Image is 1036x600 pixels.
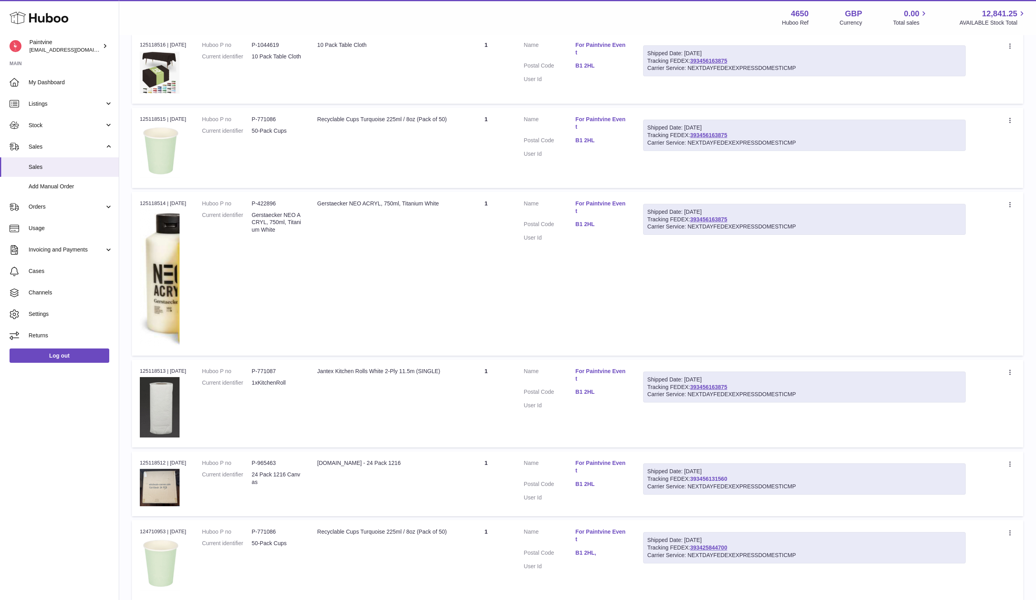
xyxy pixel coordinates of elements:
div: Huboo Ref [782,19,809,27]
dt: Postal Code [524,480,576,490]
dt: Postal Code [524,137,576,146]
span: Listings [29,100,104,108]
span: Orders [29,203,104,211]
dt: Postal Code [524,549,576,559]
span: Channels [29,289,113,296]
span: 0.00 [904,8,920,19]
span: Settings [29,310,113,318]
dd: 1xKitchenRoll [252,379,302,387]
dt: Huboo P no [202,200,252,207]
a: 393425844700 [690,544,727,551]
td: 1 [456,192,516,356]
div: Gerstaecker NEO ACRYL, 750ml, Titanium White [317,200,448,207]
div: Jantex Kitchen Rolls White 2-Ply 11.5m (SINGLE) [317,368,448,375]
div: Carrier Service: NEXTDAYFEDEXEXPRESSDOMESTICMP [647,64,961,72]
div: Currency [840,19,862,27]
div: Carrier Service: NEXTDAYFEDEXEXPRESSDOMESTICMP [647,139,961,147]
img: 46501747297401.png [140,469,180,506]
div: Shipped Date: [DATE] [647,208,961,216]
dd: 50-Pack Cups [252,127,302,135]
a: Log out [10,348,109,363]
span: Add Manual Order [29,183,113,190]
img: 1683653173.png [140,126,180,178]
div: 124710953 | [DATE] [140,528,186,535]
td: 1 [456,33,516,104]
dd: 24 Pack 1216 Canvas [252,471,302,486]
div: [DOMAIN_NAME] - 24 Pack 1216 [317,459,448,467]
img: 1747297223.png [140,51,180,94]
dt: User Id [524,75,576,83]
dd: 50-Pack Cups [252,540,302,547]
span: Stock [29,122,104,129]
a: 393456131560 [690,476,727,482]
td: 1 [456,520,516,600]
div: Recyclable Cups Turquoise 225ml / 8oz (Pack of 50) [317,116,448,123]
span: Invoicing and Payments [29,246,104,254]
dd: P-771087 [252,368,302,375]
span: [EMAIL_ADDRESS][DOMAIN_NAME] [29,46,117,53]
div: 125118514 | [DATE] [140,200,186,207]
dt: Name [524,116,576,133]
strong: 4650 [791,8,809,19]
dt: Current identifier [202,127,252,135]
span: AVAILABLE Stock Total [959,19,1026,27]
a: B1 2HL [576,480,627,488]
dd: P-422896 [252,200,302,207]
span: Usage [29,225,113,232]
dt: User Id [524,234,576,242]
a: For Paintvine Event [576,528,627,543]
span: Cases [29,267,113,275]
a: For Paintvine Event [576,459,627,474]
div: Recyclable Cups Turquoise 225ml / 8oz (Pack of 50) [317,528,448,536]
td: 1 [456,108,516,188]
dt: Name [524,528,576,545]
dt: Current identifier [202,53,252,60]
div: Tracking FEDEX: [643,45,966,77]
div: Shipped Date: [DATE] [647,536,961,544]
div: Shipped Date: [DATE] [647,376,961,383]
div: Paintvine [29,39,101,54]
dd: P-1044619 [252,41,302,49]
dt: Huboo P no [202,459,252,467]
a: For Paintvine Event [576,41,627,56]
div: 125118516 | [DATE] [140,41,186,48]
dt: User Id [524,494,576,501]
dt: Current identifier [202,540,252,547]
dt: Current identifier [202,471,252,486]
div: Tracking FEDEX: [643,463,966,495]
img: 1648550517.png [140,209,180,346]
td: 1 [456,360,516,447]
div: Shipped Date: [DATE] [647,468,961,475]
dt: Huboo P no [202,41,252,49]
dt: Huboo P no [202,116,252,123]
img: euan@paintvine.co.uk [10,40,21,52]
span: Total sales [893,19,928,27]
div: Carrier Service: NEXTDAYFEDEXEXPRESSDOMESTICMP [647,483,961,490]
a: B1 2HL [576,388,627,396]
span: Sales [29,163,113,171]
dd: P-771086 [252,116,302,123]
div: Carrier Service: NEXTDAYFEDEXEXPRESSDOMESTICMP [647,223,961,230]
a: For Paintvine Event [576,200,627,215]
div: Tracking FEDEX: [643,204,966,235]
strong: GBP [845,8,862,19]
td: 1 [456,451,516,516]
a: B1 2HL, [576,549,627,557]
dt: Name [524,459,576,476]
dt: Current identifier [202,379,252,387]
span: Sales [29,143,104,151]
dt: Postal Code [524,221,576,230]
div: Shipped Date: [DATE] [647,124,961,132]
dt: User Id [524,402,576,409]
div: 125118515 | [DATE] [140,116,186,123]
dt: Name [524,200,576,217]
dt: Current identifier [202,211,252,234]
div: Tracking FEDEX: [643,120,966,151]
span: Returns [29,332,113,339]
div: Shipped Date: [DATE] [647,50,961,57]
dd: P-771086 [252,528,302,536]
dt: Name [524,368,576,385]
a: 0.00 Total sales [893,8,928,27]
a: B1 2HL [576,137,627,144]
a: For Paintvine Event [576,116,627,131]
